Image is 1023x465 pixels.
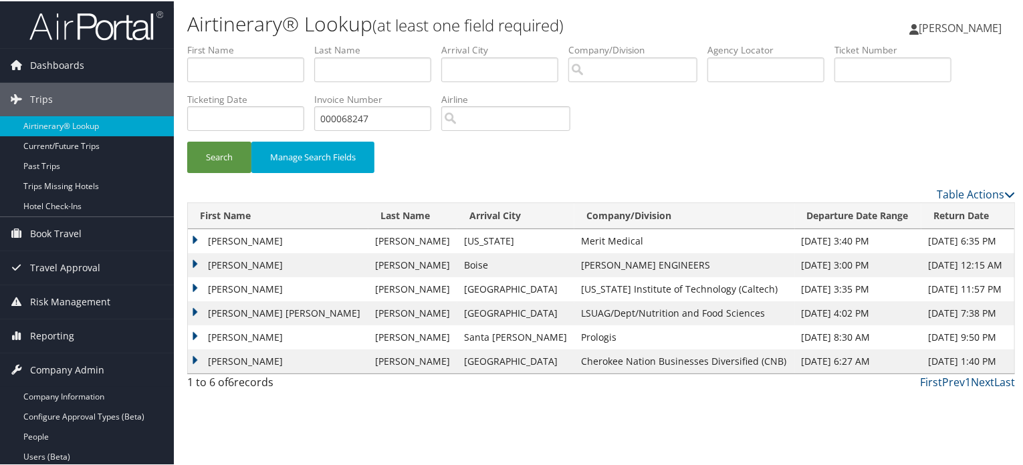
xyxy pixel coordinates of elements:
label: Ticketing Date [187,92,314,105]
td: [PERSON_NAME] [188,324,368,348]
td: [PERSON_NAME] [368,324,457,348]
td: [GEOGRAPHIC_DATA] [457,276,574,300]
span: Risk Management [30,284,110,317]
td: Santa [PERSON_NAME] [457,324,574,348]
a: Last [994,373,1015,388]
span: Company Admin [30,352,104,385]
td: Merit Medical [574,228,794,252]
td: [PERSON_NAME] [188,252,368,276]
a: Table Actions [937,186,1015,200]
button: Manage Search Fields [251,140,374,172]
td: [DATE] 4:02 PM [795,300,921,324]
td: Boise [457,252,574,276]
label: Last Name [314,42,441,55]
td: [DATE] 9:50 PM [921,324,1014,348]
h1: Airtinerary® Lookup [187,9,739,37]
td: [DATE] 3:00 PM [795,252,921,276]
td: [GEOGRAPHIC_DATA] [457,348,574,372]
td: [DATE] 8:30 AM [795,324,921,348]
a: [PERSON_NAME] [909,7,1015,47]
td: [DATE] 3:35 PM [795,276,921,300]
span: Reporting [30,318,74,351]
td: [PERSON_NAME] [188,348,368,372]
span: [PERSON_NAME] [919,19,1002,34]
td: [PERSON_NAME] [368,300,457,324]
td: Cherokee Nation Businesses Diversified (CNB) [574,348,794,372]
button: Search [187,140,251,172]
label: Agency Locator [707,42,834,55]
td: [DATE] 11:57 PM [921,276,1014,300]
td: [US_STATE] Institute of Technology (Caltech) [574,276,794,300]
th: First Name: activate to sort column ascending [188,202,368,228]
span: Book Travel [30,216,82,249]
td: [PERSON_NAME] [188,228,368,252]
th: Departure Date Range: activate to sort column ascending [795,202,921,228]
label: Company/Division [568,42,707,55]
td: [DATE] 3:40 PM [795,228,921,252]
a: Next [971,373,994,388]
td: [US_STATE] [457,228,574,252]
td: LSUAG/Dept/Nutrition and Food Sciences [574,300,794,324]
td: [PERSON_NAME] [368,228,457,252]
a: 1 [965,373,971,388]
a: Prev [942,373,965,388]
td: [GEOGRAPHIC_DATA] [457,300,574,324]
label: First Name [187,42,314,55]
td: [DATE] 12:15 AM [921,252,1014,276]
span: 6 [228,373,234,388]
td: [PERSON_NAME] ENGINEERS [574,252,794,276]
span: Travel Approval [30,250,100,283]
td: [PERSON_NAME] [188,276,368,300]
span: Trips [30,82,53,115]
th: Arrival City: activate to sort column ascending [457,202,574,228]
img: airportal-logo.png [29,9,163,40]
td: [DATE] 7:38 PM [921,300,1014,324]
th: Company/Division [574,202,794,228]
label: Airline [441,92,580,105]
td: [DATE] 6:35 PM [921,228,1014,252]
td: [PERSON_NAME] [368,276,457,300]
td: [DATE] 1:40 PM [921,348,1014,372]
div: 1 to 6 of records [187,373,379,396]
label: Arrival City [441,42,568,55]
td: [PERSON_NAME] [368,348,457,372]
a: First [920,373,942,388]
th: Return Date: activate to sort column ascending [921,202,1014,228]
label: Ticket Number [834,42,961,55]
span: Dashboards [30,47,84,81]
td: [PERSON_NAME] [PERSON_NAME] [188,300,368,324]
td: Prologis [574,324,794,348]
td: [DATE] 6:27 AM [795,348,921,372]
label: Invoice Number [314,92,441,105]
td: [PERSON_NAME] [368,252,457,276]
small: (at least one field required) [372,13,564,35]
th: Last Name: activate to sort column ascending [368,202,457,228]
